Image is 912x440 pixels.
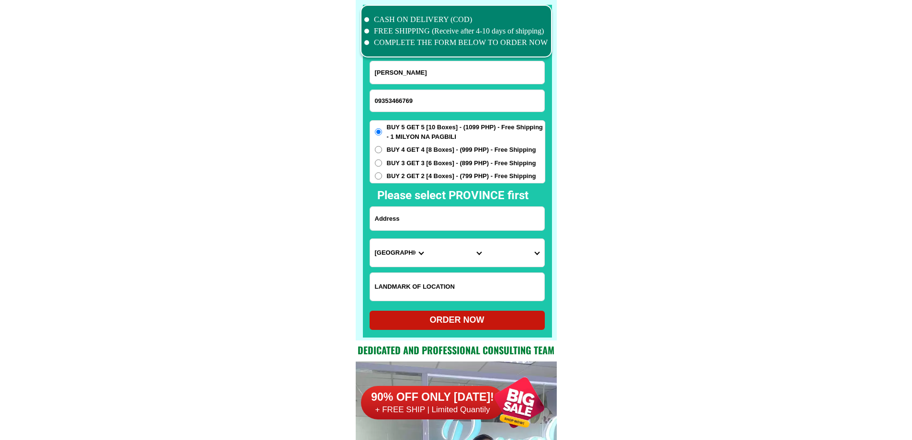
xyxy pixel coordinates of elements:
input: Input phone_number [370,90,544,112]
li: FREE SHIPPING (Receive after 4-10 days of shipping) [364,25,548,37]
input: Input address [370,207,544,230]
h6: 90% OFF ONLY [DATE]! [361,390,505,405]
input: BUY 2 GET 2 [4 Boxes] - (799 PHP) - Free Shipping [375,172,382,180]
input: Input full_name [370,61,544,84]
h6: + FREE SHIP | Limited Quantily [361,405,505,415]
select: Select province [370,239,428,267]
span: BUY 3 GET 3 [6 Boxes] - (899 PHP) - Free Shipping [387,158,536,168]
div: ORDER NOW [370,314,545,327]
span: BUY 5 GET 5 [10 Boxes] - (1099 PHP) - Free Shipping - 1 MILYON NA PAGBILI [387,123,545,141]
select: Select commune [486,239,544,267]
input: Input LANDMARKOFLOCATION [370,273,544,301]
input: BUY 3 GET 3 [6 Boxes] - (899 PHP) - Free Shipping [375,159,382,167]
select: Select district [428,239,486,267]
input: BUY 5 GET 5 [10 Boxes] - (1099 PHP) - Free Shipping - 1 MILYON NA PAGBILI [375,128,382,135]
li: CASH ON DELIVERY (COD) [364,14,548,25]
li: COMPLETE THE FORM BELOW TO ORDER NOW [364,37,548,48]
span: BUY 4 GET 4 [8 Boxes] - (999 PHP) - Free Shipping [387,145,536,155]
span: BUY 2 GET 2 [4 Boxes] - (799 PHP) - Free Shipping [387,171,536,181]
input: BUY 4 GET 4 [8 Boxes] - (999 PHP) - Free Shipping [375,146,382,153]
h2: Dedicated and professional consulting team [356,343,557,357]
h2: Please select PROVINCE first [377,187,632,204]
